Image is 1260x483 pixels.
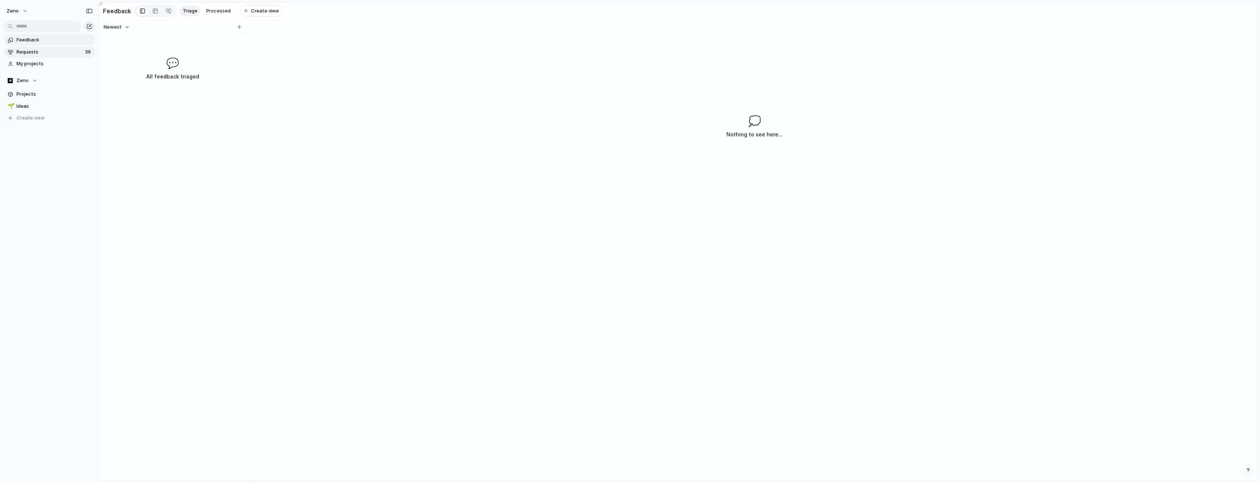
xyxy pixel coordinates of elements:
[726,130,783,139] h3: Nothing to see here...
[251,7,279,15] span: Create view
[8,102,13,110] div: 🌱
[4,34,95,45] a: Feedback
[206,7,231,15] span: Processed
[85,48,92,56] span: 36
[7,103,14,110] button: 🌱
[103,22,131,32] button: Newest
[4,47,95,58] a: Requests36
[104,23,122,31] span: Newest
[16,77,29,84] span: Zeno
[4,101,95,112] a: 🌱Ideas
[16,103,93,110] span: Ideas
[3,5,31,17] button: Zeno
[16,48,83,56] span: Requests
[240,5,283,17] button: Create view
[116,72,229,81] h3: All feedback triaged
[7,7,19,15] span: Zeno
[748,113,761,129] span: 💭
[4,89,95,100] a: Projects
[4,58,95,69] a: My projects
[103,7,131,15] h2: Feedback
[16,114,45,122] span: Create view
[4,75,95,86] button: Zeno
[166,55,179,71] span: 💬
[16,36,93,44] span: Feedback
[4,113,95,123] button: Create view
[183,7,197,15] span: Triage
[203,5,234,16] a: Processed
[16,91,93,98] span: Projects
[16,60,93,67] span: My projects
[180,5,200,16] a: Triage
